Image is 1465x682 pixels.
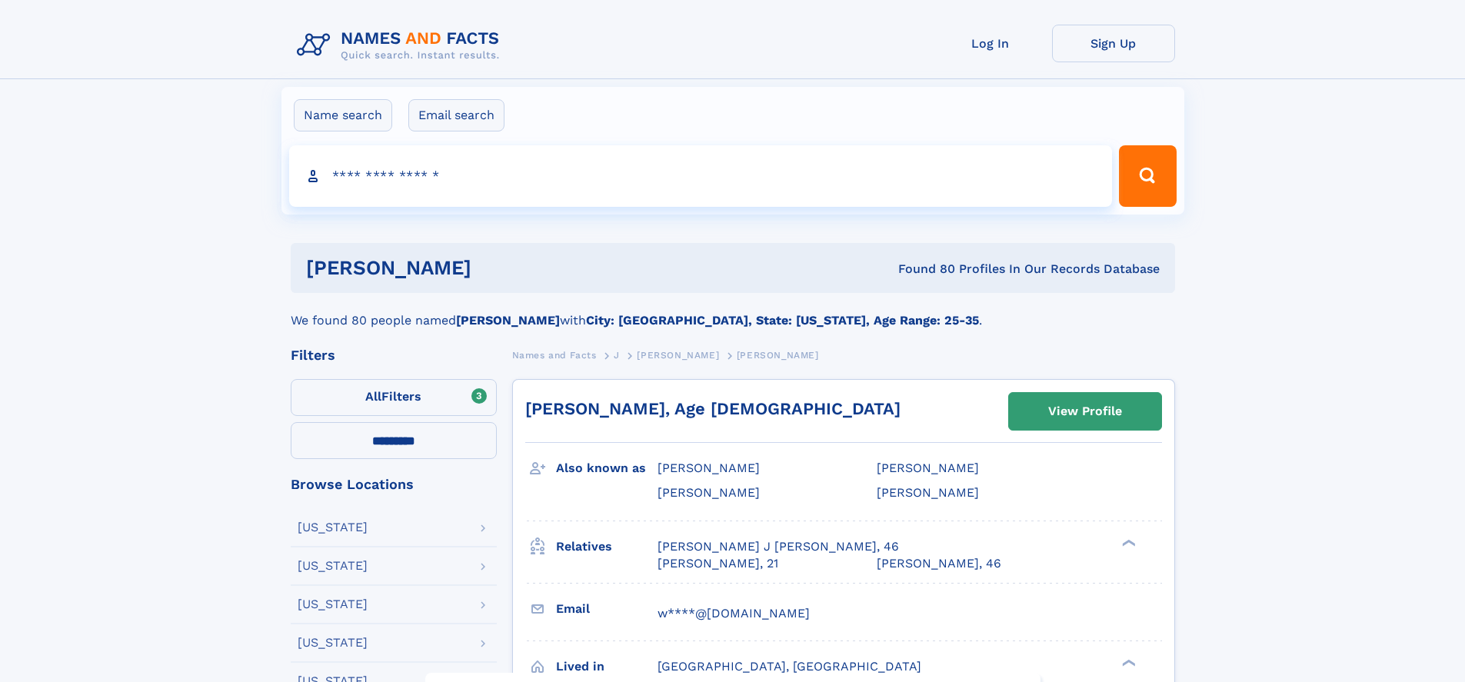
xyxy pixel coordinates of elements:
[289,145,1113,207] input: search input
[737,350,819,361] span: [PERSON_NAME]
[298,521,368,534] div: [US_STATE]
[556,534,658,560] h3: Relatives
[1048,394,1122,429] div: View Profile
[1052,25,1175,62] a: Sign Up
[658,659,921,674] span: [GEOGRAPHIC_DATA], [GEOGRAPHIC_DATA]
[1118,537,1137,547] div: ❯
[658,461,760,475] span: [PERSON_NAME]
[298,637,368,649] div: [US_STATE]
[291,348,497,362] div: Filters
[658,485,760,500] span: [PERSON_NAME]
[877,555,1001,572] a: [PERSON_NAME], 46
[877,461,979,475] span: [PERSON_NAME]
[637,350,719,361] span: [PERSON_NAME]
[658,555,778,572] a: [PERSON_NAME], 21
[291,379,497,416] label: Filters
[614,350,620,361] span: J
[556,654,658,680] h3: Lived in
[614,345,620,364] a: J
[556,596,658,622] h3: Email
[298,598,368,610] div: [US_STATE]
[298,560,368,572] div: [US_STATE]
[658,538,899,555] a: [PERSON_NAME] J [PERSON_NAME], 46
[291,477,497,491] div: Browse Locations
[586,313,979,328] b: City: [GEOGRAPHIC_DATA], State: [US_STATE], Age Range: 25-35
[1118,657,1137,667] div: ❯
[306,258,685,278] h1: [PERSON_NAME]
[291,25,512,66] img: Logo Names and Facts
[929,25,1052,62] a: Log In
[637,345,719,364] a: [PERSON_NAME]
[291,293,1175,330] div: We found 80 people named with .
[556,455,658,481] h3: Also known as
[456,313,560,328] b: [PERSON_NAME]
[365,389,381,404] span: All
[525,399,901,418] a: [PERSON_NAME], Age [DEMOGRAPHIC_DATA]
[294,99,392,131] label: Name search
[684,261,1160,278] div: Found 80 Profiles In Our Records Database
[877,485,979,500] span: [PERSON_NAME]
[1009,393,1161,430] a: View Profile
[1119,145,1176,207] button: Search Button
[512,345,597,364] a: Names and Facts
[408,99,504,131] label: Email search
